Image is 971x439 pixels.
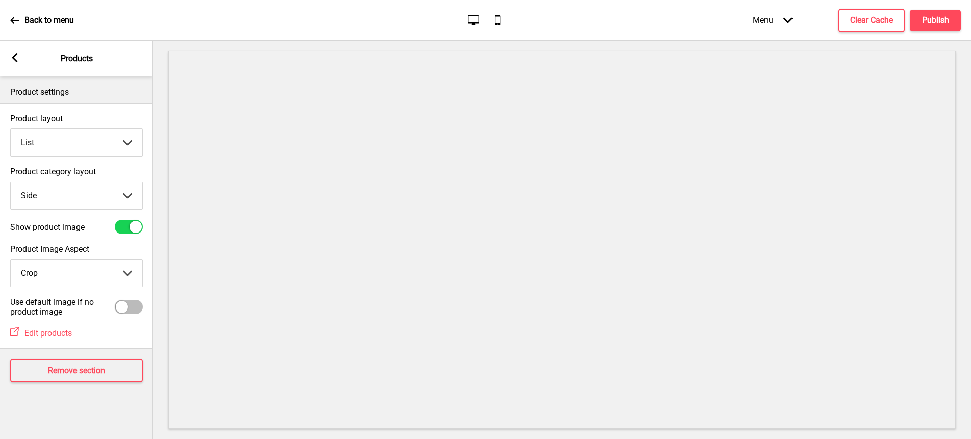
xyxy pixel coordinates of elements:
a: Back to menu [10,7,74,34]
div: Menu [743,5,803,35]
span: Edit products [24,328,72,338]
button: Remove section [10,359,143,382]
label: Show product image [10,222,85,232]
h4: Publish [922,15,949,26]
h4: Remove section [48,365,105,376]
label: Product Image Aspect [10,244,143,254]
label: Product category layout [10,167,143,176]
button: Clear Cache [838,9,905,32]
label: Product layout [10,114,143,123]
button: Publish [910,10,961,31]
p: Products [61,53,93,64]
h4: Clear Cache [850,15,893,26]
p: Back to menu [24,15,74,26]
a: Edit products [19,328,72,338]
p: Product settings [10,87,143,98]
label: Use default image if no product image [10,297,115,317]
